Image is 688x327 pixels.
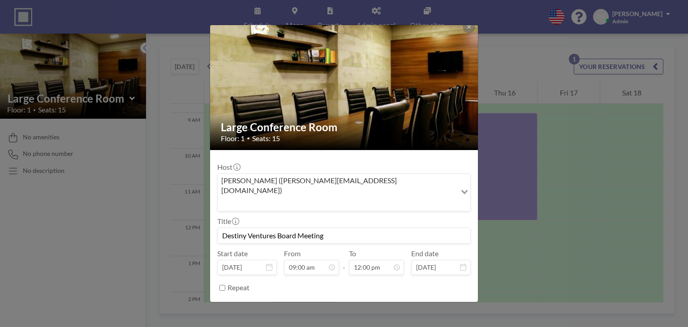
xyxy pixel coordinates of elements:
label: Start date [217,249,248,258]
label: Repeat [228,283,249,292]
label: Title [217,217,238,226]
span: - [343,252,345,272]
label: From [284,249,301,258]
span: [PERSON_NAME] ([PERSON_NAME][EMAIL_ADDRESS][DOMAIN_NAME]) [219,176,455,196]
input: Search for option [219,198,456,209]
label: Host [217,163,240,172]
input: Bryan's reservation [218,228,470,243]
label: To [349,249,356,258]
label: End date [411,249,439,258]
span: Floor: 1 [221,134,245,143]
h2: Large Conference Room [221,120,468,134]
div: Search for option [218,174,470,211]
span: Seats: 15 [252,134,280,143]
span: • [247,135,250,142]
